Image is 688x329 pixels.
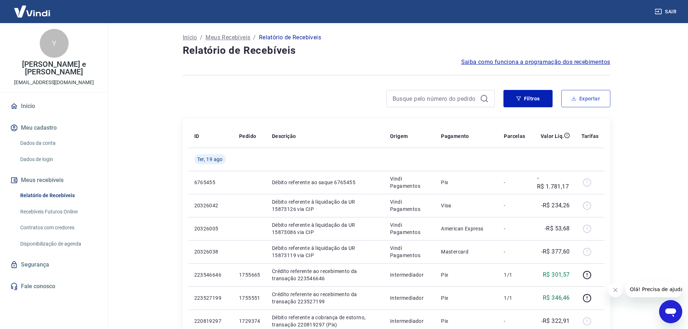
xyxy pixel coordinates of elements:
[9,257,99,273] a: Segurança
[239,271,260,278] p: 1755665
[608,283,623,297] iframe: Fechar mensagem
[543,270,570,279] p: R$ 301,57
[17,220,99,235] a: Contratos com credores
[390,221,429,236] p: Vindi Pagamentos
[9,120,99,136] button: Meu cadastro
[659,300,682,323] iframe: Botão para abrir a janela de mensagens
[17,152,99,167] a: Dados de login
[239,133,256,140] p: Pedido
[9,172,99,188] button: Meus recebíveis
[441,294,492,302] p: Pix
[504,225,525,232] p: -
[581,133,599,140] p: Tarifas
[239,317,260,325] p: 1729374
[205,33,250,42] a: Meus Recebíveis
[272,179,378,186] p: Débito referente ao saque 6765455
[272,268,378,282] p: Crédito referente ao recebimento da transação 223546646
[504,179,525,186] p: -
[272,291,378,305] p: Crédito referente ao recebimento da transação 223527199
[14,79,94,86] p: [EMAIL_ADDRESS][DOMAIN_NAME]
[626,281,682,297] iframe: Mensagem da empresa
[9,278,99,294] a: Fale conosco
[390,133,408,140] p: Origem
[272,133,296,140] p: Descrição
[390,294,429,302] p: Intermediador
[194,294,228,302] p: 223527199
[194,133,199,140] p: ID
[272,314,378,328] p: Débito referente a cobrança de estorno, transação 220819297 (Pix)
[390,317,429,325] p: Intermediador
[653,5,679,18] button: Sair
[504,202,525,209] p: -
[441,202,492,209] p: Visa
[272,221,378,236] p: Débito referente à liquidação da UR 15873086 via CIP
[441,133,469,140] p: Pagamento
[17,136,99,151] a: Dados da conta
[272,198,378,213] p: Débito referente à liquidação da UR 15873126 via CIP
[6,61,102,76] p: [PERSON_NAME] e [PERSON_NAME]
[390,244,429,259] p: Vindi Pagamentos
[194,179,228,186] p: 6765455
[194,317,228,325] p: 220819297
[441,317,492,325] p: Pix
[541,247,570,256] p: -R$ 377,60
[17,204,99,219] a: Recebíveis Futuros Online
[543,294,570,302] p: R$ 346,46
[441,179,492,186] p: Pix
[390,198,429,213] p: Vindi Pagamentos
[441,248,492,255] p: Mastercard
[253,33,256,42] p: /
[17,237,99,251] a: Disponibilização de agenda
[194,225,228,232] p: 20326005
[504,294,525,302] p: 1/1
[441,225,492,232] p: American Express
[390,175,429,190] p: Vindi Pagamentos
[504,248,525,255] p: -
[200,33,203,42] p: /
[272,244,378,259] p: Débito referente à liquidação da UR 15873119 via CIP
[541,317,570,325] p: -R$ 322,91
[504,271,525,278] p: 1/1
[183,43,610,58] h4: Relatório de Recebíveis
[183,33,197,42] a: Início
[461,58,610,66] a: Saiba como funciona a programação dos recebimentos
[503,90,553,107] button: Filtros
[17,188,99,203] a: Relatório de Recebíveis
[545,224,570,233] p: -R$ 53,68
[441,271,492,278] p: Pix
[259,33,321,42] p: Relatório de Recebíveis
[393,93,477,104] input: Busque pelo número do pedido
[541,133,564,140] p: Valor Líq.
[541,201,570,210] p: -R$ 234,26
[9,0,56,22] img: Vindi
[194,271,228,278] p: 223546646
[504,317,525,325] p: -
[9,98,99,114] a: Início
[194,202,228,209] p: 20326042
[40,29,69,58] div: Y
[197,156,223,163] span: Ter, 19 ago
[390,271,429,278] p: Intermediador
[537,174,570,191] p: -R$ 1.781,17
[239,294,260,302] p: 1755551
[4,5,61,11] span: Olá! Precisa de ajuda?
[194,248,228,255] p: 20326038
[561,90,610,107] button: Exportar
[504,133,525,140] p: Parcelas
